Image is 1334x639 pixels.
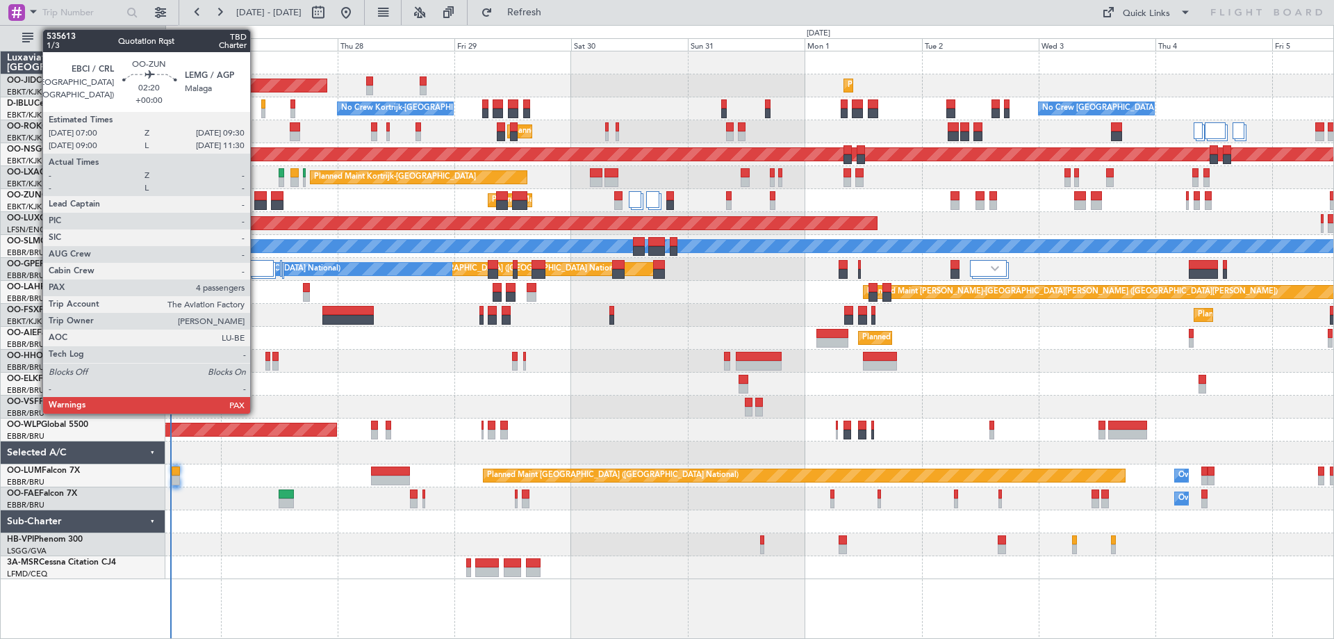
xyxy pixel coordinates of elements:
[805,38,921,51] div: Mon 1
[221,38,338,51] div: Wed 27
[1095,1,1198,24] button: Quick Links
[7,133,42,143] a: EBKT/KJK
[7,316,42,327] a: EBKT/KJK
[314,167,476,188] div: Planned Maint Kortrijk-[GEOGRAPHIC_DATA]
[7,168,117,177] a: OO-LXACessna Citation CJ4
[168,28,192,40] div: [DATE]
[7,352,43,360] span: OO-HHO
[36,33,147,43] span: All Aircraft
[848,75,1010,96] div: Planned Maint Kortrijk-[GEOGRAPHIC_DATA]
[7,398,39,406] span: OO-VSF
[1042,98,1275,119] div: No Crew [GEOGRAPHIC_DATA] ([GEOGRAPHIC_DATA] National)
[7,477,44,487] a: EBBR/BRU
[1178,488,1273,509] div: Owner Melsbroek Air Base
[7,558,39,567] span: 3A-MSR
[7,535,34,544] span: HB-VPI
[108,259,340,280] div: No Crew [GEOGRAPHIC_DATA] ([GEOGRAPHIC_DATA] National)
[7,76,97,85] a: OO-JIDCessna CJ1 525
[7,191,119,200] a: OO-ZUNCessna Citation CJ4
[7,283,79,291] a: OO-LAHFalcon 7X
[7,260,40,268] span: OO-GPE
[7,122,42,131] span: OO-ROK
[7,237,40,245] span: OO-SLM
[7,283,40,291] span: OO-LAH
[7,168,40,177] span: OO-LXA
[7,191,42,200] span: OO-ZUN
[1039,38,1155,51] div: Wed 3
[341,98,484,119] div: No Crew Kortrijk-[GEOGRAPHIC_DATA]
[7,546,47,556] a: LSGG/GVA
[862,327,1081,348] div: Planned Maint [GEOGRAPHIC_DATA] ([GEOGRAPHIC_DATA])
[7,306,39,314] span: OO-FSX
[7,569,47,579] a: LFMD/CEQ
[7,467,80,475] a: OO-LUMFalcon 7X
[867,282,1278,302] div: Planned Maint [PERSON_NAME]-[GEOGRAPHIC_DATA][PERSON_NAME] ([GEOGRAPHIC_DATA][PERSON_NAME])
[1178,465,1273,486] div: Owner Melsbroek Air Base
[454,38,571,51] div: Fri 29
[7,214,117,223] a: OO-LUXCessna Citation CJ4
[7,76,36,85] span: OO-JID
[7,99,34,108] span: D-IBLU
[7,202,42,212] a: EBKT/KJK
[571,38,688,51] div: Sat 30
[1123,7,1170,21] div: Quick Links
[688,38,805,51] div: Sun 31
[338,38,454,51] div: Thu 28
[7,225,45,235] a: LFSN/ENC
[7,421,41,429] span: OO-WLP
[7,558,116,567] a: 3A-MSRCessna Citation CJ4
[7,352,81,360] a: OO-HHOFalcon 8X
[487,465,739,486] div: Planned Maint [GEOGRAPHIC_DATA] ([GEOGRAPHIC_DATA] National)
[7,535,83,544] a: HB-VPIPhenom 300
[15,27,151,49] button: All Aircraft
[7,122,119,131] a: OO-ROKCessna Citation CJ4
[492,190,654,211] div: Planned Maint Kortrijk-[GEOGRAPHIC_DATA]
[7,156,42,166] a: EBKT/KJK
[7,490,77,498] a: OO-FAEFalcon 7X
[7,375,38,383] span: OO-ELK
[1155,38,1272,51] div: Thu 4
[7,237,117,245] a: OO-SLMCessna Citation XLS
[807,28,830,40] div: [DATE]
[7,408,44,419] a: EBBR/BRU
[7,500,44,510] a: EBBR/BRU
[7,385,44,396] a: EBBR/BRU
[236,6,302,19] span: [DATE] - [DATE]
[7,248,44,258] a: EBBR/BRU
[7,110,42,120] a: EBKT/KJK
[7,260,122,268] a: OO-GPEFalcon 900EX EASy II
[7,329,37,337] span: OO-AIE
[7,490,39,498] span: OO-FAE
[7,398,77,406] a: OO-VSFFalcon 8X
[7,270,44,281] a: EBBR/BRU
[7,306,77,314] a: OO-FSXFalcon 7X
[7,339,44,350] a: EBBR/BRU
[7,421,88,429] a: OO-WLPGlobal 5500
[7,293,44,304] a: EBBR/BRU
[495,8,554,17] span: Refresh
[7,145,42,154] span: OO-NSG
[475,1,558,24] button: Refresh
[7,467,42,475] span: OO-LUM
[7,431,44,442] a: EBBR/BRU
[991,266,999,271] img: arrow-gray.svg
[7,87,42,97] a: EBKT/KJK
[7,375,76,383] a: OO-ELKFalcon 8X
[7,329,75,337] a: OO-AIEFalcon 7X
[7,214,40,223] span: OO-LUX
[7,179,42,189] a: EBKT/KJK
[7,99,109,108] a: D-IBLUCessna Citation M2
[42,2,122,23] input: Trip Number
[7,362,44,373] a: EBBR/BRU
[7,145,119,154] a: OO-NSGCessna Citation CJ4
[922,38,1039,51] div: Tue 2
